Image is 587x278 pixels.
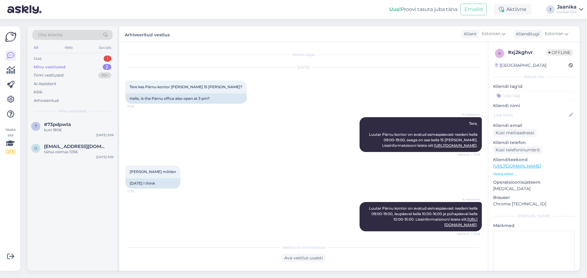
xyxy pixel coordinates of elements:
[127,189,150,193] span: 11:39
[457,232,480,236] span: Nähtud ✓ 11:39
[482,31,500,37] span: Estonian
[44,127,114,133] div: kuni 180€
[127,104,150,109] span: 11:38
[34,98,59,104] div: Arhiveeritud
[493,103,575,109] p: Kliendi nimi
[96,133,114,137] div: [DATE] 9:56
[495,62,546,69] div: [GEOGRAPHIC_DATA]
[34,146,37,150] span: o
[59,108,86,114] span: Minu vestlused
[34,64,65,70] div: Minu vestlused
[32,44,39,52] div: All
[557,5,577,9] div: Jaanika
[493,194,575,201] p: Brauser
[98,72,111,78] div: 99+
[493,83,575,90] p: Kliendi tag'id
[104,56,111,62] div: 1
[44,144,108,149] span: orman_62@hotmail.com
[557,5,583,14] a: JaanikaLuutar OÜ
[493,129,537,137] div: Küsi meiliaadressi
[460,4,487,15] button: Emailid
[494,4,531,15] div: Aktiivne
[462,31,477,37] div: Klient
[35,124,37,128] span: 7
[369,121,478,148] span: Tere, Luutar Pärnu kontor on avatud esmaspäevast reedeni kella 09:00-19:00, seega on see kella 15...
[493,157,575,163] p: Klienditeekond
[130,169,176,174] span: [PERSON_NAME] mõtlen
[498,51,501,56] span: x
[125,30,170,38] label: Arhiveeritud vestlus
[493,122,575,129] p: Kliendi email
[493,91,575,100] input: Lisa tag
[493,201,575,207] p: Chrome [TECHNICAL_ID]
[546,49,573,56] span: Offline
[493,222,575,229] p: Märkmed
[493,186,575,192] p: [MEDICAL_DATA]
[508,49,546,56] div: # xj2kghvr
[63,44,74,52] div: Web
[38,32,62,38] span: Otsi kliente
[557,9,577,14] div: Luutar OÜ
[457,112,480,117] span: AI Assistent
[389,6,401,12] b: Uus!
[493,171,575,177] p: Vaata edasi ...
[125,52,482,57] div: Vestlus algas
[493,213,575,219] div: [PERSON_NAME]
[493,146,542,154] div: Küsi telefoninumbrit
[514,31,540,37] div: Klienditugi
[44,149,114,155] div: täitsa olemas 105€
[5,127,16,154] div: Vaata siia
[457,197,480,202] span: AI Assistent
[493,139,575,146] p: Kliendi telefon
[34,89,42,95] div: Kõik
[103,64,111,70] div: 2
[545,31,563,37] span: Estonian
[493,163,541,169] a: [URL][DOMAIN_NAME]
[125,65,482,70] div: [DATE]
[96,155,114,159] div: [DATE] 9:35
[546,5,555,14] div: J
[125,178,180,189] div: [DATE] I think
[5,149,16,154] div: 2 / 3
[5,31,17,43] img: Askly Logo
[34,81,56,87] div: AI Assistent
[389,6,458,13] div: Proovi tasuta juba täna:
[369,206,478,227] span: Luutar Pärnu kontor on avatud esmaspäevast reedeni kella 09:00-19:00, laupäeval kella 10:00-16:00...
[44,122,71,127] span: #73pdpwta
[493,179,575,186] p: Operatsioonisüsteem
[283,245,325,250] span: Vestlus on arhiveeritud
[34,56,41,62] div: Uus
[493,112,568,118] input: Lisa nimi
[98,44,113,52] div: Socials
[493,74,575,80] div: Kliendi info
[130,85,242,89] span: Tere kas Pärnu kontor [PERSON_NAME] 15 [PERSON_NAME]?
[282,254,325,262] div: Ava vestlus uuesti
[457,152,480,157] span: Nähtud ✓ 11:38
[125,93,247,104] div: Hello, is the Pärnu office also open at 3 pm?
[434,143,477,148] a: [URL][DOMAIN_NAME]
[34,72,64,78] div: Tiimi vestlused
